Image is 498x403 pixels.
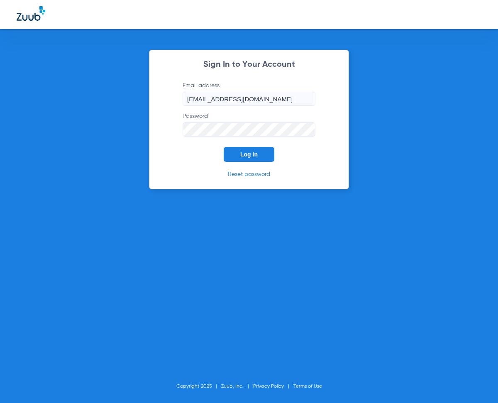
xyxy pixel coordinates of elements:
li: Zuub, Inc. [221,382,253,391]
input: Password [183,122,315,137]
li: Copyright 2025 [176,382,221,391]
button: Log In [224,147,274,162]
label: Password [183,112,315,137]
a: Terms of Use [293,384,322,389]
h2: Sign In to Your Account [170,61,328,69]
a: Reset password [228,171,270,177]
input: Email address [183,92,315,106]
img: Zuub Logo [17,6,45,21]
span: Log In [240,151,258,158]
label: Email address [183,81,315,106]
a: Privacy Policy [253,384,284,389]
iframe: Chat Widget [456,363,498,403]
